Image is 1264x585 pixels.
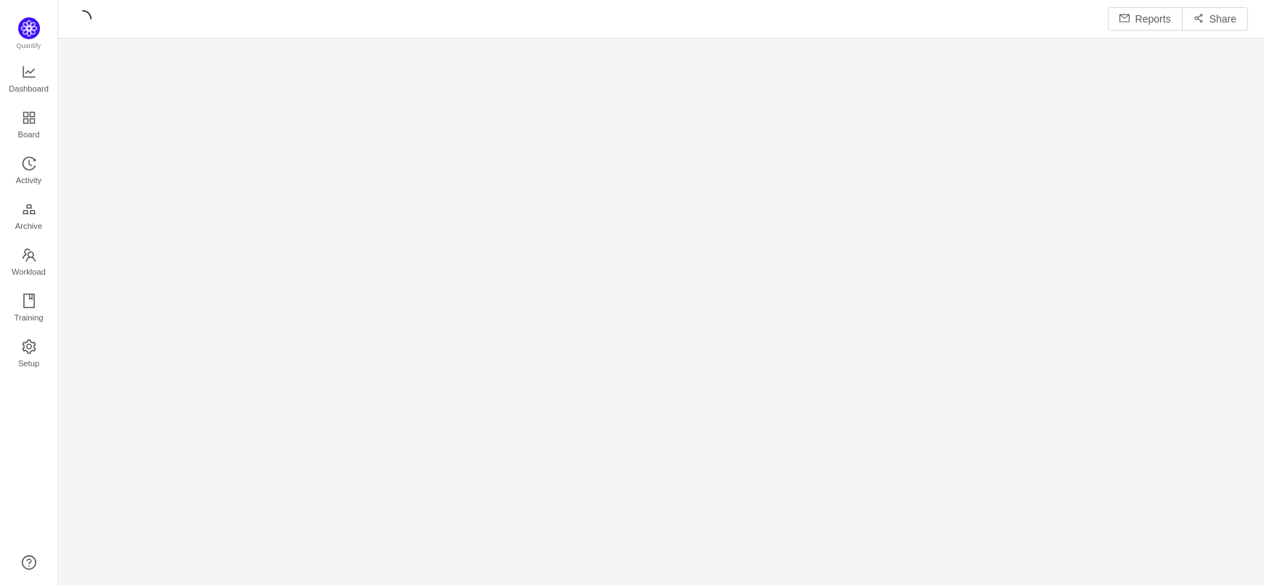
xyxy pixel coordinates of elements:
[22,249,36,278] a: Workload
[18,120,40,149] span: Board
[74,10,92,28] i: icon: loading
[22,203,36,232] a: Archive
[22,111,36,140] a: Board
[22,248,36,262] i: icon: team
[22,202,36,217] i: icon: gold
[22,157,36,186] a: Activity
[22,294,36,323] a: Training
[22,340,36,369] a: Setup
[22,339,36,354] i: icon: setting
[22,65,36,79] i: icon: line-chart
[18,17,40,39] img: Quantify
[22,110,36,125] i: icon: appstore
[22,156,36,171] i: icon: history
[18,349,39,378] span: Setup
[1182,7,1248,31] button: icon: share-altShare
[22,294,36,308] i: icon: book
[14,303,43,332] span: Training
[12,257,46,286] span: Workload
[22,65,36,94] a: Dashboard
[1108,7,1183,31] button: icon: mailReports
[9,74,49,103] span: Dashboard
[22,555,36,570] a: icon: question-circle
[16,166,41,195] span: Activity
[15,211,42,241] span: Archive
[17,42,41,49] span: Quantify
